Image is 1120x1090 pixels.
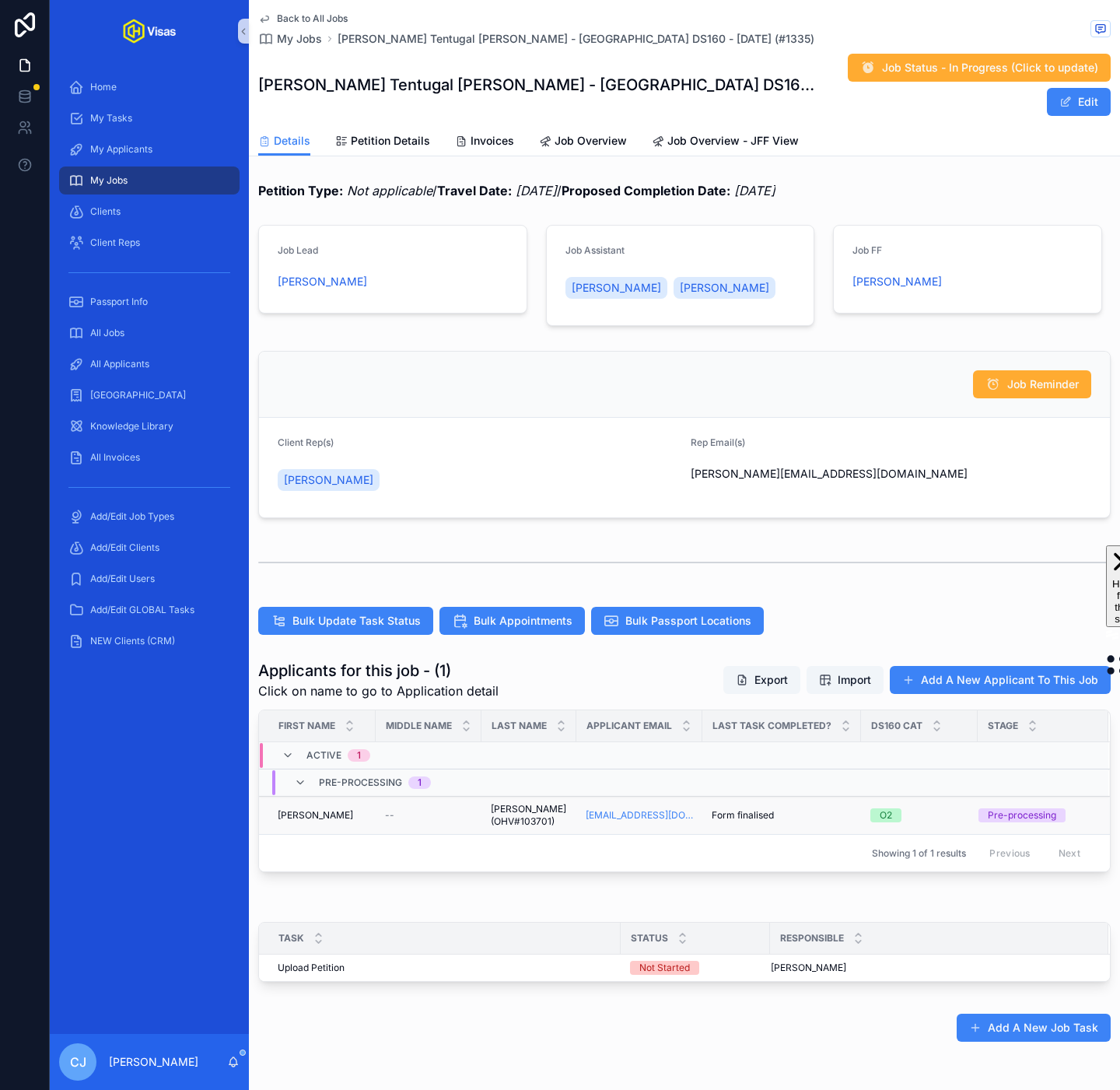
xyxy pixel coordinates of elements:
[59,443,240,471] a: All Invoices
[491,803,567,828] a: [PERSON_NAME] (OHV#103701)
[723,666,800,694] button: Export
[258,660,499,682] h1: Applicants for this job - (1)
[277,31,322,47] span: My Jobs
[258,12,348,25] a: Back to All Jobs
[838,672,871,688] span: Import
[90,358,149,370] span: All Applicants
[780,932,844,945] span: Responsible
[347,183,432,198] em: Not applicable
[1047,88,1111,116] button: Edit
[978,808,1090,822] a: Pre-processing
[278,274,367,289] a: [PERSON_NAME]
[712,809,774,822] span: Form finalised
[988,808,1056,822] div: Pre-processing
[59,166,240,195] a: My Jobs
[70,1053,86,1071] span: CJ
[674,277,775,299] a: [PERSON_NAME]
[474,613,572,629] span: Bulk Appointments
[625,613,751,629] span: Bulk Passport Locations
[90,237,140,249] span: Client Reps
[591,607,764,635] button: Bulk Passport Locations
[734,183,775,198] em: [DATE]
[335,127,430,158] a: Petition Details
[90,389,186,401] span: [GEOGRAPHIC_DATA]
[274,133,310,149] span: Details
[516,183,557,198] em: [DATE]
[59,350,240,378] a: All Applicants
[90,143,152,156] span: My Applicants
[386,720,452,732] span: Middle Name
[848,54,1111,82] button: Job Status - In Progress (Click to update)
[59,503,240,531] a: Add/Edit Job Types
[258,31,322,47] a: My Jobs
[278,436,334,448] span: Client Rep(s)
[90,541,159,554] span: Add/Edit Clients
[258,74,821,96] h1: [PERSON_NAME] Tentugal [PERSON_NAME] - [GEOGRAPHIC_DATA] DS160 - [DATE] (#1335)
[385,809,394,822] span: --
[90,205,121,218] span: Clients
[555,133,627,149] span: Job Overview
[890,666,1111,694] button: Add A New Applicant To This Job
[90,327,124,339] span: All Jobs
[258,181,775,200] span: / /
[338,31,814,47] a: [PERSON_NAME] Tentugal [PERSON_NAME] - [GEOGRAPHIC_DATA] DS160 - [DATE] (#1335)
[385,809,472,822] a: --
[437,183,512,198] strong: Travel Date:
[565,244,625,256] span: Job Assistant
[586,809,693,822] a: [EMAIL_ADDRESS][DOMAIN_NAME]
[258,127,310,156] a: Details
[492,720,547,732] span: Last Name
[278,809,366,822] a: [PERSON_NAME]
[59,381,240,409] a: [GEOGRAPHIC_DATA]
[973,370,1091,398] button: Job Reminder
[807,666,884,694] button: Import
[292,613,421,629] span: Bulk Update Task Status
[90,420,173,433] span: Knowledge Library
[59,412,240,440] a: Knowledge Library
[59,135,240,163] a: My Applicants
[652,127,799,158] a: Job Overview - JFF View
[277,12,348,25] span: Back to All Jobs
[284,472,373,488] span: [PERSON_NAME]
[871,720,922,732] span: DS160 Cat
[59,534,240,562] a: Add/Edit Clients
[90,112,132,124] span: My Tasks
[880,808,892,822] div: O2
[680,280,769,296] span: [PERSON_NAME]
[957,1014,1111,1042] button: Add A New Job Task
[59,229,240,257] a: Client Reps
[306,749,341,762] span: Active
[712,720,831,732] span: Last Task Completed?
[90,573,155,585] span: Add/Edit Users
[59,565,240,593] a: Add/Edit Users
[59,73,240,101] a: Home
[691,436,745,448] span: Rep Email(s)
[667,133,799,149] span: Job Overview - JFF View
[90,174,128,187] span: My Jobs
[565,277,667,299] a: [PERSON_NAME]
[50,62,249,675] div: scrollable content
[1007,377,1079,392] span: Job Reminder
[712,809,852,822] a: Form finalised
[59,319,240,347] a: All Jobs
[872,847,966,860] span: Showing 1 of 1 results
[572,280,661,296] span: [PERSON_NAME]
[278,809,353,822] span: [PERSON_NAME]
[90,81,117,93] span: Home
[90,510,174,523] span: Add/Edit Job Types
[59,198,240,226] a: Clients
[691,466,1091,482] span: [PERSON_NAME][EMAIL_ADDRESS][DOMAIN_NAME]
[123,19,176,44] img: App logo
[439,607,585,635] button: Bulk Appointments
[988,720,1018,732] span: Stage
[319,776,402,789] span: Pre-processing
[852,274,942,289] a: [PERSON_NAME]
[59,627,240,655] a: NEW Clients (CRM)
[59,596,240,624] a: Add/Edit GLOBAL Tasks
[90,604,194,616] span: Add/Edit GLOBAL Tasks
